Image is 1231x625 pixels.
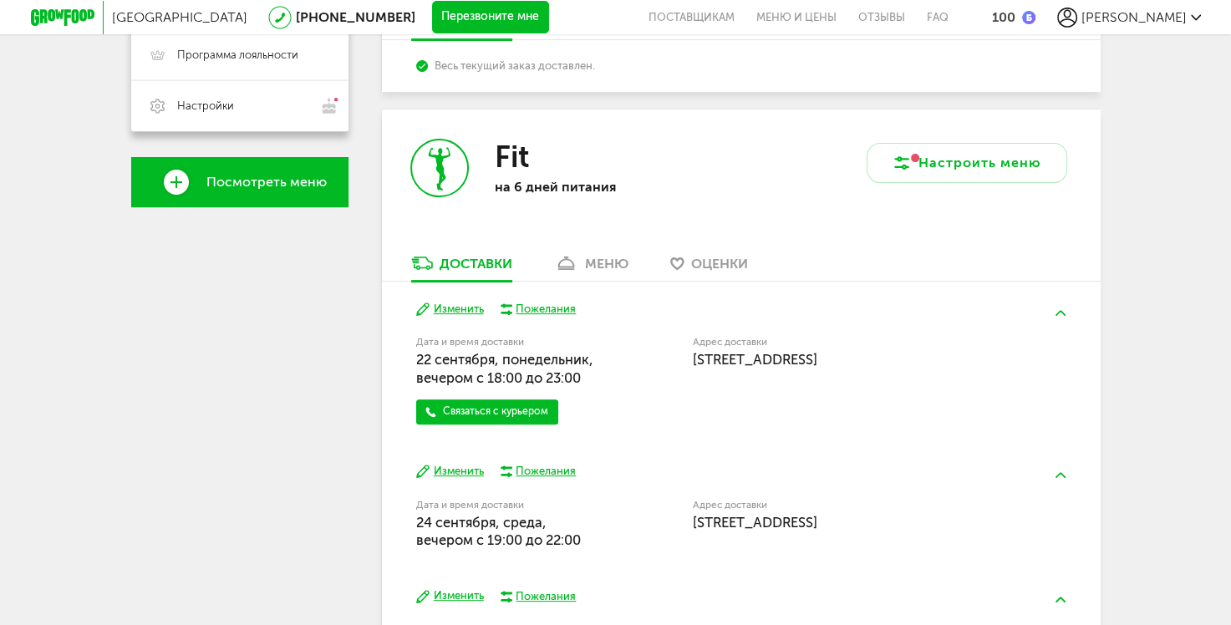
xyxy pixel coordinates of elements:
[177,48,298,63] span: Программа лояльности
[416,464,484,480] button: Изменить
[546,254,637,281] a: меню
[1056,310,1066,316] img: arrow-up-green.5eb5f82.svg
[432,1,549,34] button: Перезвоните мне
[416,302,484,318] button: Изменить
[177,99,234,114] span: Настройки
[416,501,608,510] label: Дата и время доставки
[992,9,1015,25] div: 100
[693,351,817,368] span: [STREET_ADDRESS]
[1056,472,1066,478] img: arrow-up-green.5eb5f82.svg
[403,13,521,39] a: Доставки
[416,399,558,424] a: Связаться с курьером
[516,302,576,317] div: Пожелания
[494,139,528,175] h3: Fit
[501,302,577,317] button: Пожелания
[416,338,608,347] label: Дата и время доставки
[296,9,415,25] a: [PHONE_NUMBER]
[1081,9,1187,25] span: [PERSON_NAME]
[516,589,576,604] div: Пожелания
[403,254,521,281] a: Доставки
[416,514,581,548] span: 24 сентября, среда, вечером c 19:00 до 22:00
[206,175,327,190] span: Посмотреть меню
[112,9,247,25] span: [GEOGRAPHIC_DATA]
[416,59,1066,72] div: Весь текущий заказ доставлен.
[662,254,756,281] a: Оценки
[131,80,348,131] a: Настройки
[691,256,748,272] span: Оценки
[1022,11,1035,24] img: bonus_b.cdccf46.png
[416,588,484,604] button: Изменить
[693,501,1005,510] label: Адрес доставки
[501,589,577,604] button: Пожелания
[693,514,817,531] span: [STREET_ADDRESS]
[416,351,593,385] span: 22 сентября, понедельник, вечером c 18:00 до 23:00
[693,338,1005,347] label: Адрес доставки
[867,143,1067,183] button: Настроить меню
[131,157,348,207] a: Посмотреть меню
[440,256,512,272] div: Доставки
[516,464,576,479] div: Пожелания
[494,179,711,195] p: на 6 дней питания
[131,30,348,80] a: Программа лояльности
[501,464,577,479] button: Пожелания
[1056,597,1066,602] img: arrow-up-green.5eb5f82.svg
[585,256,628,272] div: меню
